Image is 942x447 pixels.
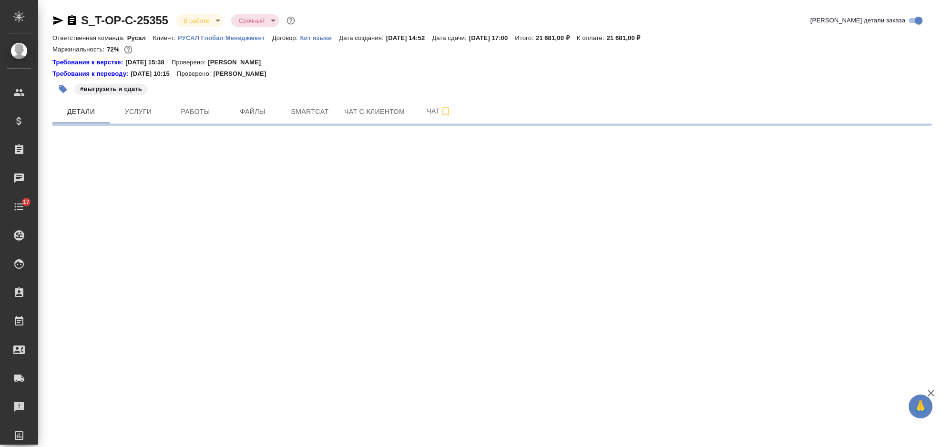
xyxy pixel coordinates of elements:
p: 21 681,00 ₽ [536,34,577,41]
p: Русал [127,34,153,41]
p: 72% [107,46,122,53]
div: Нажми, чтобы открыть папку с инструкцией [52,58,125,67]
p: РУСАЛ Глобал Менеджмент [178,34,272,41]
p: Договор: [272,34,300,41]
span: 🙏 [912,396,929,417]
span: Чат [416,105,462,117]
p: #выгрузить и сдать [80,84,142,94]
a: Кит языки [300,33,339,41]
p: 21 681,00 ₽ [606,34,647,41]
a: 17 [2,195,36,219]
a: Требования к переводу: [52,69,131,79]
span: Услуги [115,106,161,118]
a: S_T-OP-C-25355 [81,14,168,27]
span: Работы [173,106,218,118]
p: К оплате: [577,34,607,41]
span: Smartcat [287,106,333,118]
button: Срочный [236,17,267,25]
p: [DATE] 15:38 [125,58,172,67]
span: Файлы [230,106,276,118]
p: [PERSON_NAME] [213,69,273,79]
p: Проверено: [172,58,208,67]
p: Итого: [515,34,535,41]
p: Ответственная команда: [52,34,127,41]
a: Требования к верстке: [52,58,125,67]
p: Клиент: [153,34,178,41]
button: Добавить тэг [52,79,73,100]
button: Скопировать ссылку [66,15,78,26]
span: выгрузить и сдать [73,84,149,92]
p: Кит языки [300,34,339,41]
button: Скопировать ссылку для ЯМессенджера [52,15,64,26]
div: В работе [231,14,279,27]
span: Детали [58,106,104,118]
div: Нажми, чтобы открыть папку с инструкцией [52,69,131,79]
span: Чат с клиентом [344,106,405,118]
p: [DATE] 17:00 [469,34,515,41]
button: В работе [181,17,212,25]
button: Доп статусы указывают на важность/срочность заказа [285,14,297,27]
button: 5045.00 RUB; [122,43,134,56]
p: Маржинальность: [52,46,107,53]
p: [PERSON_NAME] [208,58,268,67]
p: Дата сдачи: [432,34,469,41]
span: [PERSON_NAME] детали заказа [810,16,905,25]
p: Проверено: [177,69,214,79]
p: [DATE] 10:15 [131,69,177,79]
span: 17 [17,197,35,207]
div: В работе [176,14,224,27]
p: Дата создания: [339,34,386,41]
svg: Подписаться [440,106,451,117]
p: [DATE] 14:52 [386,34,432,41]
a: РУСАЛ Глобал Менеджмент [178,33,272,41]
button: 🙏 [909,395,932,418]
